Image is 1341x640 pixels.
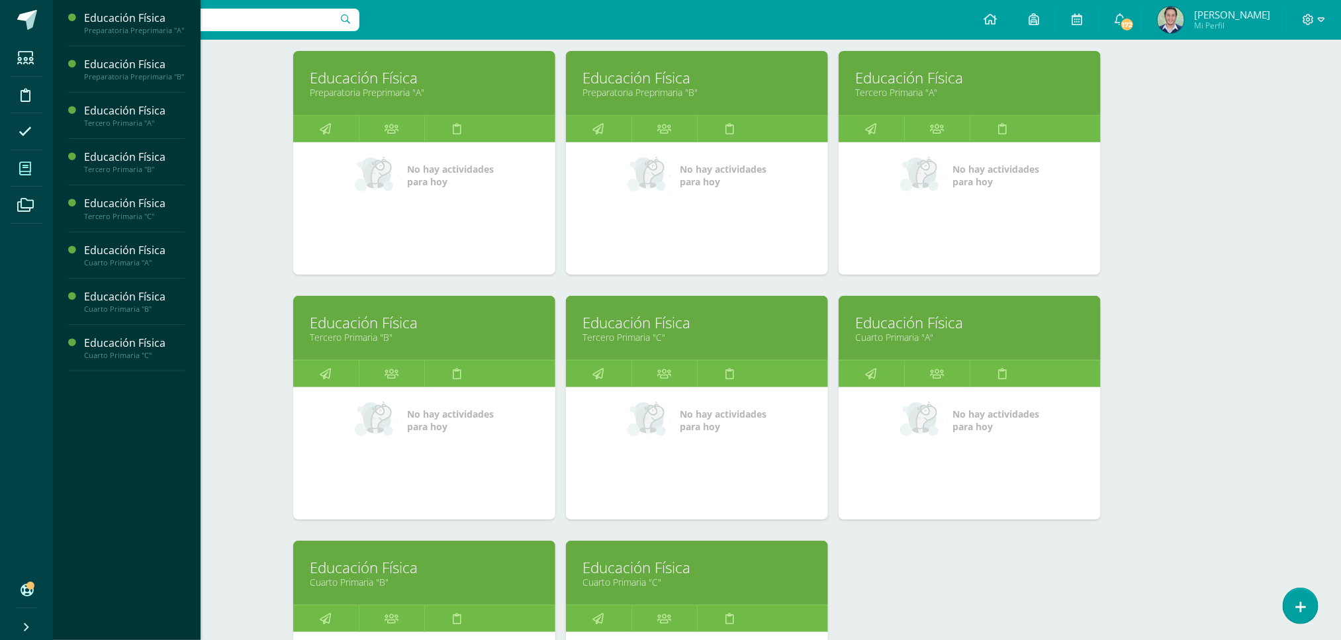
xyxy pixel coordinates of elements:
[84,289,185,314] a: Educación FísicaCuarto Primaria "B"
[84,150,185,165] div: Educación Física
[84,304,185,314] div: Cuarto Primaria "B"
[310,576,539,588] a: Cuarto Primaria "B"
[1120,17,1134,32] span: 172
[62,9,359,31] input: Busca un usuario...
[355,400,398,440] img: no_activities_small.png
[84,150,185,174] a: Educación FísicaTercero Primaria "B"
[408,408,494,433] span: No hay actividades para hoy
[1158,7,1184,33] img: 707b257b70002fbcf94b7b0c242b3eca.png
[84,72,185,81] div: Preparatoria Preprimaria "B"
[582,68,811,88] a: Educación Física
[310,86,539,99] a: Preparatoria Preprimaria "A"
[582,331,811,343] a: Tercero Primaria "C"
[953,163,1040,188] span: No hay actividades para hoy
[953,408,1040,433] span: No hay actividades para hoy
[84,196,185,220] a: Educación FísicaTercero Primaria "C"
[84,258,185,267] div: Cuarto Primaria "A"
[310,331,539,343] a: Tercero Primaria "B"
[408,163,494,188] span: No hay actividades para hoy
[582,557,811,578] a: Educación Física
[84,57,185,72] div: Educación Física
[84,26,185,35] div: Preparatoria Preprimaria "A"
[84,165,185,174] div: Tercero Primaria "B"
[680,408,767,433] span: No hay actividades para hoy
[310,557,539,578] a: Educación Física
[310,68,539,88] a: Educación Física
[900,156,944,195] img: no_activities_small.png
[84,57,185,81] a: Educación FísicaPreparatoria Preprimaria "B"
[855,312,1084,333] a: Educación Física
[310,312,539,333] a: Educación Física
[680,163,767,188] span: No hay actividades para hoy
[582,86,811,99] a: Preparatoria Preprimaria "B"
[900,400,944,440] img: no_activities_small.png
[1194,20,1270,31] span: Mi Perfil
[582,576,811,588] a: Cuarto Primaria "C"
[84,11,185,35] a: Educación FísicaPreparatoria Preprimaria "A"
[582,312,811,333] a: Educación Física
[855,331,1084,343] a: Cuarto Primaria "A"
[84,351,185,360] div: Cuarto Primaria "C"
[84,118,185,128] div: Tercero Primaria "A"
[627,400,671,440] img: no_activities_small.png
[84,289,185,304] div: Educación Física
[84,243,185,258] div: Educación Física
[84,103,185,118] div: Educación Física
[84,196,185,211] div: Educación Física
[355,156,398,195] img: no_activities_small.png
[855,68,1084,88] a: Educación Física
[84,336,185,351] div: Educación Física
[84,212,185,221] div: Tercero Primaria "C"
[84,336,185,360] a: Educación FísicaCuarto Primaria "C"
[84,243,185,267] a: Educación FísicaCuarto Primaria "A"
[855,86,1084,99] a: Tercero Primaria "A"
[1194,8,1270,21] span: [PERSON_NAME]
[84,103,185,128] a: Educación FísicaTercero Primaria "A"
[627,156,671,195] img: no_activities_small.png
[84,11,185,26] div: Educación Física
